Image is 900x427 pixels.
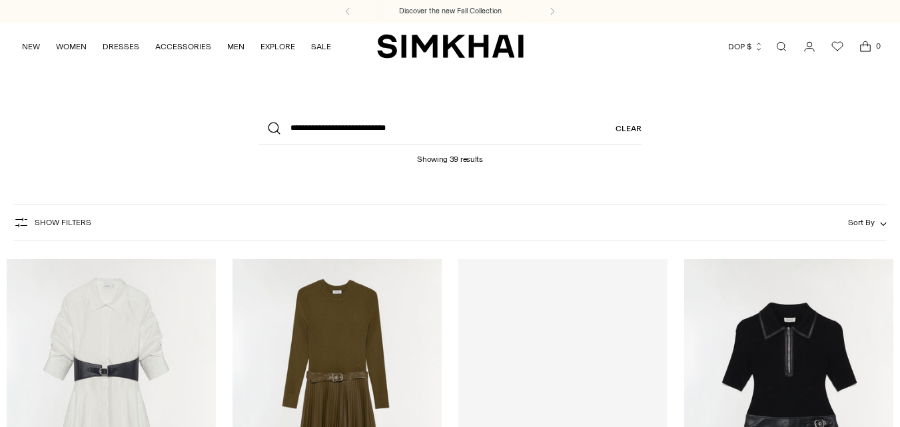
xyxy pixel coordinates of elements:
a: Open cart modal [852,33,879,60]
a: Wishlist [824,33,851,60]
a: SIMKHAI [377,33,524,59]
a: ACCESSORIES [155,32,211,61]
a: Go to the account page [796,33,823,60]
a: DRESSES [103,32,139,61]
a: Discover the new Fall Collection [399,6,502,17]
span: 0 [872,40,884,52]
a: WOMEN [56,32,87,61]
button: DOP $ [728,32,763,61]
a: EXPLORE [260,32,295,61]
a: SALE [311,32,331,61]
a: NEW [22,32,40,61]
a: MEN [227,32,244,61]
a: Open search modal [768,33,795,60]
